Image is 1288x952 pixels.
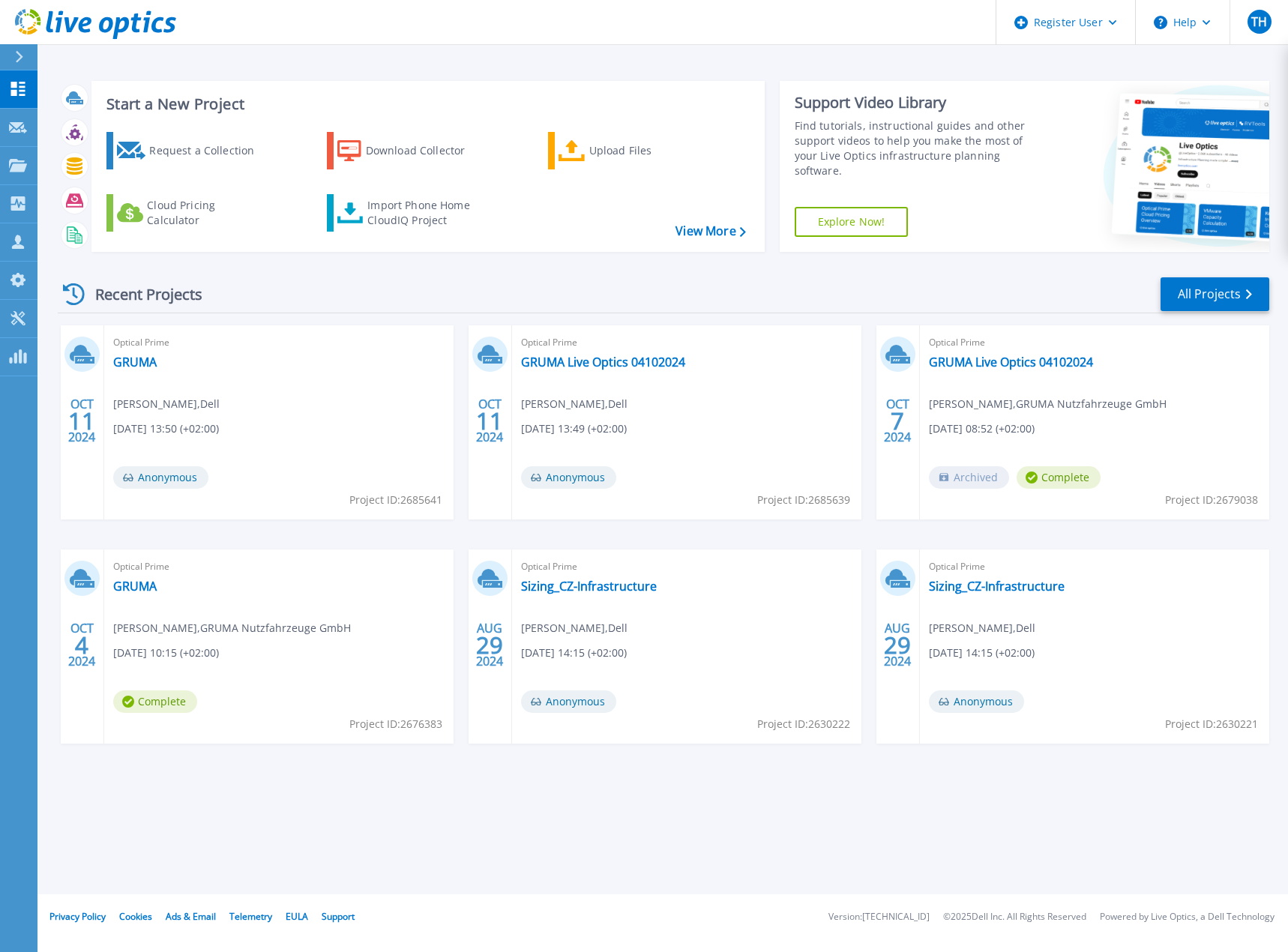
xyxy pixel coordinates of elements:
[475,394,504,448] div: OCT 2024
[322,910,355,923] a: Support
[113,334,445,351] span: Optical Prime
[675,224,745,238] a: View More
[883,394,912,448] div: OCT 2024
[589,136,709,166] div: Upload Files
[366,136,486,166] div: Download Collector
[521,558,852,575] span: Optical Prime
[476,415,503,427] span: 11
[929,421,1035,437] span: [DATE] 08:52 (+02:00)
[1251,16,1267,28] span: TH
[229,910,272,923] a: Telemetry
[521,690,616,713] span: Anonymous
[166,910,216,923] a: Ads & Email
[521,645,627,661] span: [DATE] 14:15 (+02:00)
[521,355,685,370] a: GRUMA Live Optics 04102024
[113,558,445,575] span: Optical Prime
[475,618,504,672] div: AUG 2024
[929,558,1260,575] span: Optical Prime
[113,355,157,370] a: GRUMA
[1100,912,1275,922] li: Powered by Live Optics, a Dell Technology
[795,118,1043,178] div: Find tutorials, instructional guides and other support videos to help you make the most of your L...
[795,207,909,237] a: Explore Now!
[68,415,95,427] span: 11
[149,136,269,166] div: Request a Collection
[891,415,904,427] span: 7
[521,396,628,412] span: [PERSON_NAME] , Dell
[521,466,616,489] span: Anonymous
[106,132,274,169] a: Request a Collection
[884,639,911,651] span: 29
[929,396,1167,412] span: [PERSON_NAME] , GRUMA Nutzfahrzeuge GmbH
[795,93,1043,112] div: Support Video Library
[828,912,930,922] li: Version: [TECHNICAL_ID]
[113,620,351,636] span: [PERSON_NAME] , GRUMA Nutzfahrzeuge GmbH
[367,198,484,228] div: Import Phone Home CloudIQ Project
[929,690,1024,713] span: Anonymous
[929,466,1009,489] span: Archived
[113,396,220,412] span: [PERSON_NAME] , Dell
[476,639,503,651] span: 29
[757,716,850,732] span: Project ID: 2630222
[521,579,657,594] a: Sizing_CZ-Infrastructure
[349,716,442,732] span: Project ID: 2676383
[929,355,1093,370] a: GRUMA Live Optics 04102024
[147,198,267,228] div: Cloud Pricing Calculator
[106,96,745,112] h3: Start a New Project
[49,910,106,923] a: Privacy Policy
[67,394,96,448] div: OCT 2024
[521,620,628,636] span: [PERSON_NAME] , Dell
[929,579,1065,594] a: Sizing_CZ-Infrastructure
[286,910,308,923] a: EULA
[1017,466,1101,489] span: Complete
[58,276,223,313] div: Recent Projects
[883,618,912,672] div: AUG 2024
[521,334,852,351] span: Optical Prime
[113,421,219,437] span: [DATE] 13:50 (+02:00)
[548,132,715,169] a: Upload Files
[327,132,494,169] a: Download Collector
[521,421,627,437] span: [DATE] 13:49 (+02:00)
[929,620,1035,636] span: [PERSON_NAME] , Dell
[943,912,1086,922] li: © 2025 Dell Inc. All Rights Reserved
[119,910,152,923] a: Cookies
[1165,492,1258,508] span: Project ID: 2679038
[113,690,197,713] span: Complete
[929,334,1260,351] span: Optical Prime
[929,645,1035,661] span: [DATE] 14:15 (+02:00)
[106,194,274,232] a: Cloud Pricing Calculator
[349,492,442,508] span: Project ID: 2685641
[113,579,157,594] a: GRUMA
[1161,277,1269,311] a: All Projects
[113,466,208,489] span: Anonymous
[67,618,96,672] div: OCT 2024
[757,492,850,508] span: Project ID: 2685639
[1165,716,1258,732] span: Project ID: 2630221
[75,639,88,651] span: 4
[113,645,219,661] span: [DATE] 10:15 (+02:00)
